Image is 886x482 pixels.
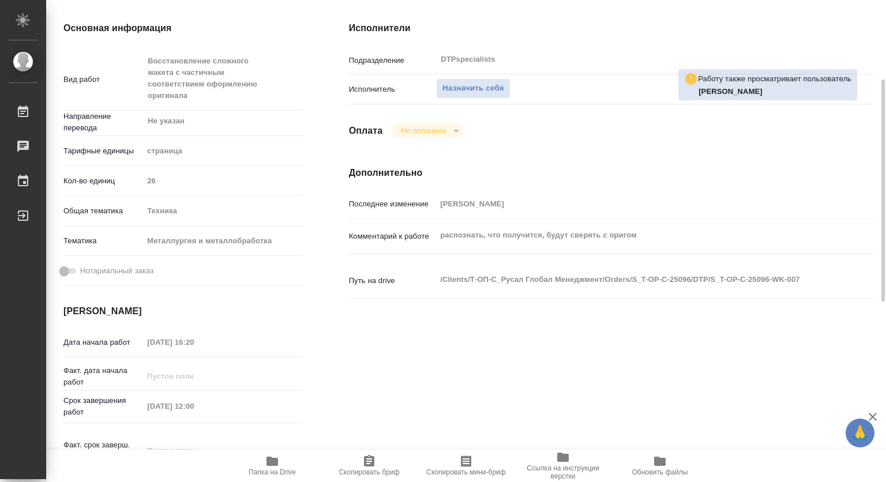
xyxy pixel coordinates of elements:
p: Общая тематика [63,205,143,217]
input: Пустое поле [143,442,244,459]
button: Обновить файлы [611,450,708,482]
input: Пустое поле [143,368,244,385]
p: Исполнитель [349,84,437,95]
span: 🙏 [850,421,870,445]
textarea: /Clients/Т-ОП-С_Русал Глобал Менеджмент/Orders/S_T-OP-C-25096/DTP/S_T-OP-C-25096-WK-007 [436,270,829,289]
h4: Основная информация [63,21,303,35]
p: Тарифные единицы [63,145,143,157]
div: Техника [143,201,302,221]
input: Пустое поле [143,334,244,351]
span: Скопировать бриф [339,468,399,476]
div: Не оплачена [392,123,463,138]
h4: Дополнительно [349,166,873,180]
button: Не оплачена [397,126,449,135]
button: Скопировать мини-бриф [418,450,515,482]
p: Работу также просматривает пользователь [698,73,851,85]
span: Скопировать мини-бриф [426,468,505,476]
p: Путь на drive [349,275,437,287]
p: Направление перевода [63,111,143,134]
h4: Исполнители [349,21,873,35]
textarea: распознать, что получится, будут сверять с оригом [436,225,829,245]
p: Факт. срок заверш. работ [63,439,143,462]
button: Назначить себя [436,78,510,99]
b: [PERSON_NAME] [699,87,763,96]
div: Металлургия и металлобработка [143,231,302,251]
button: Скопировать бриф [321,450,418,482]
button: Ссылка на инструкции верстки [515,450,611,482]
p: Оксютович Ирина [699,86,851,97]
span: Назначить себя [442,82,504,95]
input: Пустое поле [143,172,302,189]
p: Подразделение [349,55,437,66]
p: Кол-во единиц [63,175,143,187]
h4: Оплата [349,124,383,138]
div: страница [143,141,302,161]
input: Пустое поле [143,398,244,415]
p: Факт. дата начала работ [63,365,143,388]
p: Вид работ [63,74,143,85]
button: Папка на Drive [224,450,321,482]
input: Пустое поле [436,195,829,212]
button: 🙏 [846,419,874,447]
p: Тематика [63,235,143,247]
p: Комментарий к работе [349,231,437,242]
span: Папка на Drive [249,468,296,476]
span: Обновить файлы [632,468,688,476]
h4: [PERSON_NAME] [63,304,303,318]
p: Срок завершения работ [63,395,143,418]
p: Дата начала работ [63,337,143,348]
span: Ссылка на инструкции верстки [521,464,605,480]
p: Последнее изменение [349,198,437,210]
span: Нотариальный заказ [80,265,153,277]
